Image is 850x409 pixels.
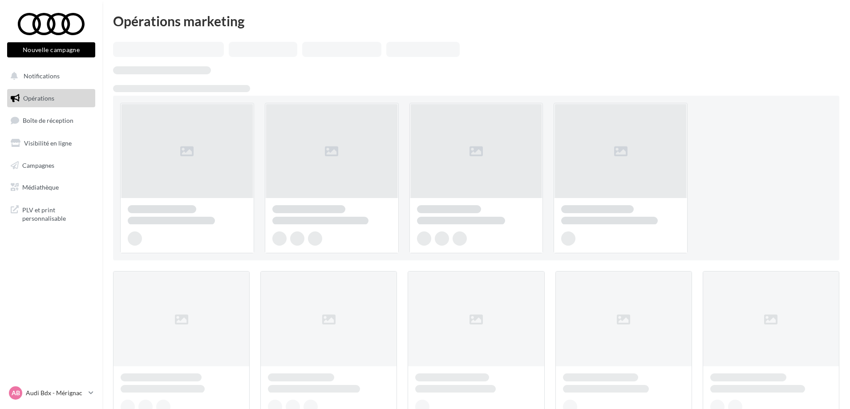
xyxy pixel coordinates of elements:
span: Visibilité en ligne [24,139,72,147]
span: Boîte de réception [23,117,73,124]
span: PLV et print personnalisable [22,204,92,223]
span: Médiathèque [22,183,59,191]
a: Campagnes [5,156,97,175]
a: Médiathèque [5,178,97,197]
button: Notifications [5,67,93,85]
span: Campagnes [22,161,54,169]
a: Boîte de réception [5,111,97,130]
a: Visibilité en ligne [5,134,97,153]
a: AB Audi Bdx - Mérignac [7,385,95,401]
a: PLV et print personnalisable [5,200,97,227]
div: Opérations marketing [113,14,839,28]
span: Notifications [24,72,60,80]
span: AB [12,389,20,397]
p: Audi Bdx - Mérignac [26,389,85,397]
button: Nouvelle campagne [7,42,95,57]
a: Opérations [5,89,97,108]
span: Opérations [23,94,54,102]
